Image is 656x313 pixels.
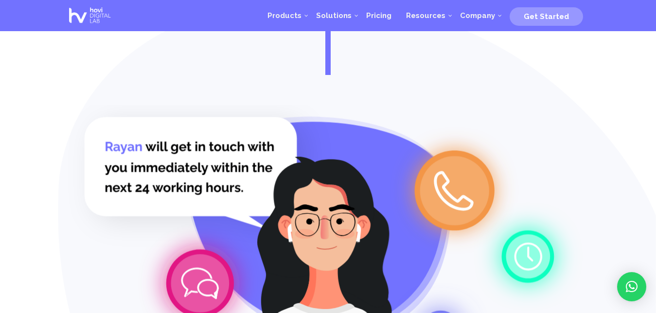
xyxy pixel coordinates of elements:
span: Products [267,11,301,20]
a: Solutions [309,1,359,30]
span: Pricing [366,11,391,20]
a: Products [260,1,309,30]
a: Resources [399,1,453,30]
a: Get Started [510,8,583,23]
a: Company [453,1,502,30]
tspan: will get in touch with [145,138,275,154]
span: Company [460,11,495,20]
span: Resources [406,11,445,20]
tspan: you immediately within the [105,159,273,175]
tspan: next 24 working hours. [105,180,244,195]
span: Get Started [524,12,569,21]
a: Pricing [359,1,399,30]
span: | [321,23,335,80]
span: Solutions [316,11,352,20]
tspan: Rayan [105,138,142,154]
